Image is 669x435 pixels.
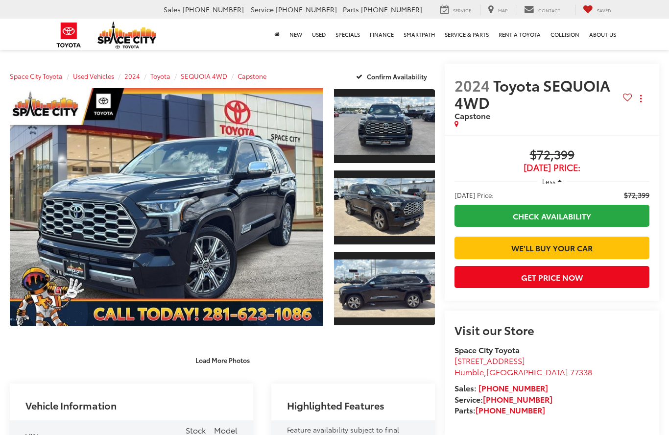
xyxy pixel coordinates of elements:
[164,4,181,14] span: Sales
[331,19,365,50] a: Specials
[454,366,484,377] span: Humble
[343,4,359,14] span: Parts
[307,19,331,50] a: Used
[333,97,436,155] img: 2024 Toyota SEQUOIA 4WD Capstone
[454,382,477,393] span: Sales:
[97,22,156,48] img: Space City Toyota
[538,7,560,13] span: Contact
[285,19,307,50] a: New
[597,7,611,13] span: Saved
[276,4,337,14] span: [PHONE_NUMBER]
[181,72,227,80] a: SEQUOIA 4WD
[270,19,285,50] a: Home
[287,400,384,411] h2: Highlighted Features
[365,19,399,50] a: Finance
[361,4,422,14] span: [PHONE_NUMBER]
[453,7,471,13] span: Service
[50,19,87,51] img: Toyota
[454,205,649,227] a: Check Availability
[454,148,649,163] span: $72,399
[334,169,435,245] a: Expand Photo 2
[367,72,427,81] span: Confirm Availability
[454,74,610,113] span: Toyota SEQUOIA 4WD
[454,344,520,355] strong: Space City Toyota
[454,366,592,377] span: ,
[251,4,274,14] span: Service
[454,266,649,288] button: Get Price Now
[189,351,257,368] button: Load More Photos
[454,237,649,259] a: We'll Buy Your Car
[486,366,568,377] span: [GEOGRAPHIC_DATA]
[454,323,649,336] h2: Visit our Store
[10,72,63,80] a: Space City Toyota
[10,88,323,326] a: Expand Photo 0
[25,400,117,411] h2: Vehicle Information
[454,163,649,172] span: [DATE] Price:
[483,393,552,405] a: [PHONE_NUMBER]
[334,88,435,164] a: Expand Photo 1
[517,4,568,15] a: Contact
[454,74,490,96] span: 2024
[454,355,592,377] a: [STREET_ADDRESS] Humble,[GEOGRAPHIC_DATA] 77338
[440,19,494,50] a: Service & Parts
[494,19,546,50] a: Rent a Toyota
[124,72,140,80] a: 2024
[183,4,244,14] span: [PHONE_NUMBER]
[480,4,515,15] a: Map
[454,110,490,121] span: Capstone
[454,404,545,415] strong: Parts:
[478,382,548,393] a: [PHONE_NUMBER]
[333,260,436,318] img: 2024 Toyota SEQUOIA 4WD Capstone
[624,190,649,200] span: $72,399
[333,178,436,237] img: 2024 Toyota SEQUOIA 4WD Capstone
[570,366,592,377] span: 77338
[73,72,114,80] a: Used Vehicles
[542,177,555,186] span: Less
[546,19,584,50] a: Collision
[632,90,649,107] button: Actions
[7,88,326,327] img: 2024 Toyota SEQUOIA 4WD Capstone
[454,190,494,200] span: [DATE] Price:
[433,4,478,15] a: Service
[351,68,435,85] button: Confirm Availability
[238,72,266,80] a: Capstone
[584,19,621,50] a: About Us
[454,393,552,405] strong: Service:
[334,251,435,327] a: Expand Photo 3
[575,4,619,15] a: My Saved Vehicles
[476,404,545,415] a: [PHONE_NUMBER]
[150,72,170,80] a: Toyota
[537,172,567,190] button: Less
[640,95,642,102] span: dropdown dots
[498,7,507,13] span: Map
[454,355,525,366] span: [STREET_ADDRESS]
[399,19,440,50] a: SmartPath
